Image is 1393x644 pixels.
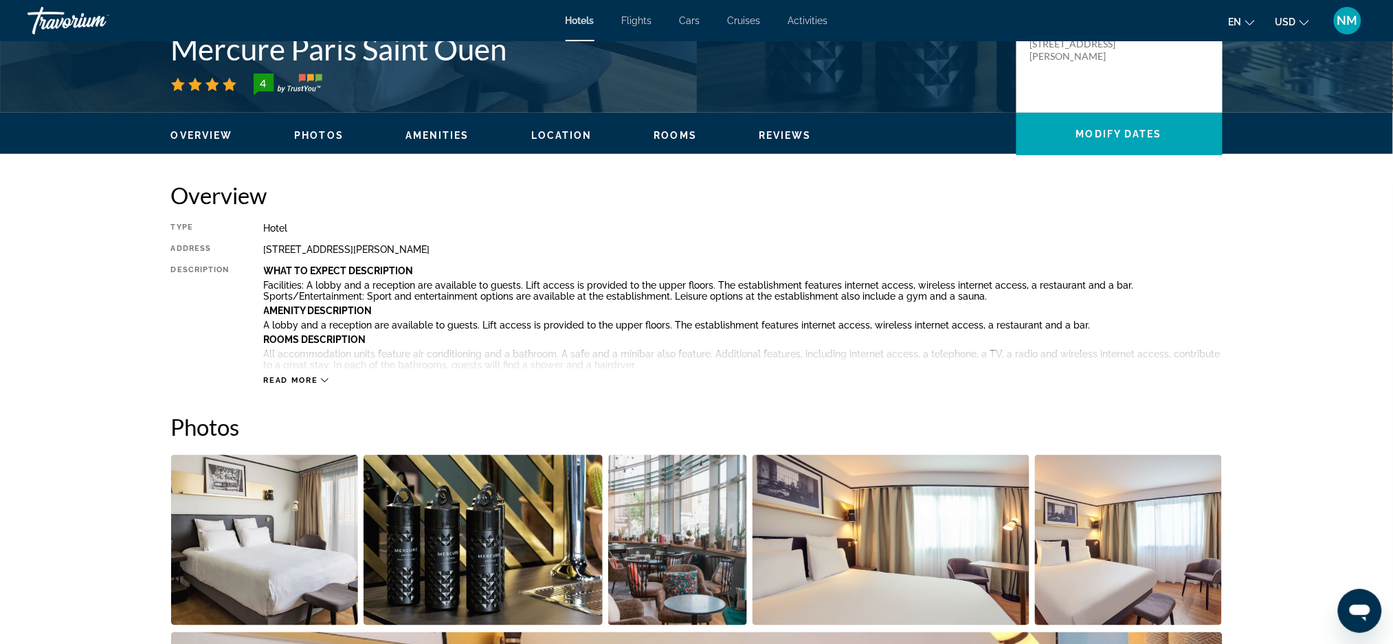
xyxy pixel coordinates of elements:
[654,129,698,142] button: Rooms
[171,244,230,255] div: Address
[264,223,1223,234] div: Hotel
[264,244,1223,255] div: [STREET_ADDRESS][PERSON_NAME]
[753,454,1029,626] button: Open full-screen image slider
[1076,129,1162,140] span: Modify Dates
[171,181,1223,209] h2: Overview
[1016,113,1223,155] button: Modify Dates
[27,3,165,38] a: Travorium
[264,334,366,345] b: Rooms Description
[171,223,230,234] div: Type
[788,15,828,26] a: Activities
[294,130,344,141] span: Photos
[364,454,603,626] button: Open full-screen image slider
[759,130,812,141] span: Reviews
[249,75,277,91] div: 4
[171,31,1003,67] h1: Mercure Paris Saint Ouen
[171,130,233,141] span: Overview
[1229,16,1242,27] span: en
[608,454,748,626] button: Open full-screen image slider
[171,454,359,626] button: Open full-screen image slider
[1330,6,1366,35] button: User Menu
[728,15,761,26] a: Cruises
[1338,589,1382,633] iframe: Кнопка запуска окна обмена сообщениями
[264,305,372,316] b: Amenity Description
[405,130,469,141] span: Amenities
[680,15,700,26] a: Cars
[531,130,592,141] span: Location
[654,130,698,141] span: Rooms
[264,265,414,276] b: What To Expect Description
[254,74,322,96] img: TrustYou guest rating badge
[264,375,329,386] button: Read more
[171,413,1223,441] h2: Photos
[171,265,230,368] div: Description
[1035,454,1223,626] button: Open full-screen image slider
[264,320,1223,331] p: A lobby and a reception are available to guests. Lift access is provided to the upper floors. The...
[1030,38,1140,63] p: [STREET_ADDRESS][PERSON_NAME]
[264,376,318,385] span: Read more
[1337,14,1358,27] span: NM
[405,129,469,142] button: Amenities
[264,280,1223,302] p: Facilities: A lobby and a reception are available to guests. Lift access is provided to the upper...
[294,129,344,142] button: Photos
[566,15,594,26] a: Hotels
[1229,12,1255,32] button: Change language
[622,15,652,26] a: Flights
[1275,12,1309,32] button: Change currency
[1275,16,1296,27] span: USD
[759,129,812,142] button: Reviews
[171,129,233,142] button: Overview
[531,129,592,142] button: Location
